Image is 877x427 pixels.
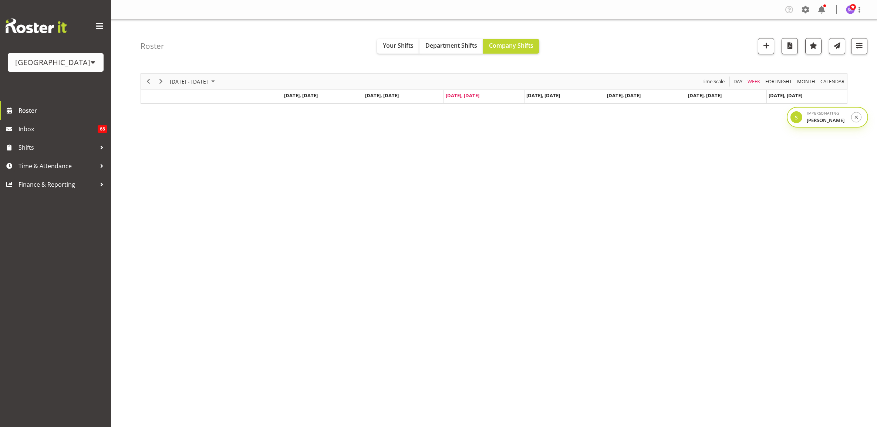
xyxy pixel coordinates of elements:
[142,74,155,89] div: previous period
[701,77,726,86] button: Time Scale
[167,74,219,89] div: September 08 - 14, 2025
[732,77,744,86] button: Timeline Day
[169,77,218,86] button: September 2025
[98,125,107,133] span: 68
[607,92,641,99] span: [DATE], [DATE]
[489,41,533,50] span: Company Shifts
[483,39,539,54] button: Company Shifts
[377,39,419,54] button: Your Shifts
[746,77,762,86] button: Timeline Week
[820,77,845,86] span: calendar
[18,142,96,153] span: Shifts
[846,5,855,14] img: stephen-cook564.jpg
[819,77,846,86] button: Month
[155,74,167,89] div: next period
[141,73,847,104] div: Timeline Week of September 10, 2025
[733,77,743,86] span: Day
[769,92,802,99] span: [DATE], [DATE]
[156,77,166,86] button: Next
[446,92,479,99] span: [DATE], [DATE]
[18,123,98,135] span: Inbox
[807,117,847,124] div: [PERSON_NAME]
[796,77,817,86] button: Timeline Month
[169,77,209,86] span: [DATE] - [DATE]
[18,160,96,172] span: Time & Attendance
[18,179,96,190] span: Finance & Reporting
[805,38,822,54] button: Highlight an important date within the roster.
[383,41,414,50] span: Your Shifts
[141,42,164,50] h4: Roster
[284,92,318,99] span: [DATE], [DATE]
[758,38,774,54] button: Add a new shift
[807,111,847,116] div: Impersonating
[796,77,816,86] span: Month
[701,77,725,86] span: Time Scale
[365,92,399,99] span: [DATE], [DATE]
[526,92,560,99] span: [DATE], [DATE]
[144,77,154,86] button: Previous
[18,105,107,116] span: Roster
[747,77,761,86] span: Week
[6,18,67,33] img: Rosterit website logo
[782,38,798,54] button: Download a PDF of the roster according to the set date range.
[851,112,861,122] button: Stop impersonation
[829,38,845,54] button: Send a list of all shifts for the selected filtered period to all rostered employees.
[851,38,867,54] button: Filter Shifts
[764,77,793,86] button: Fortnight
[688,92,722,99] span: [DATE], [DATE]
[795,113,798,121] span: S
[419,39,483,54] button: Department Shifts
[425,41,477,50] span: Department Shifts
[15,57,96,68] div: [GEOGRAPHIC_DATA]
